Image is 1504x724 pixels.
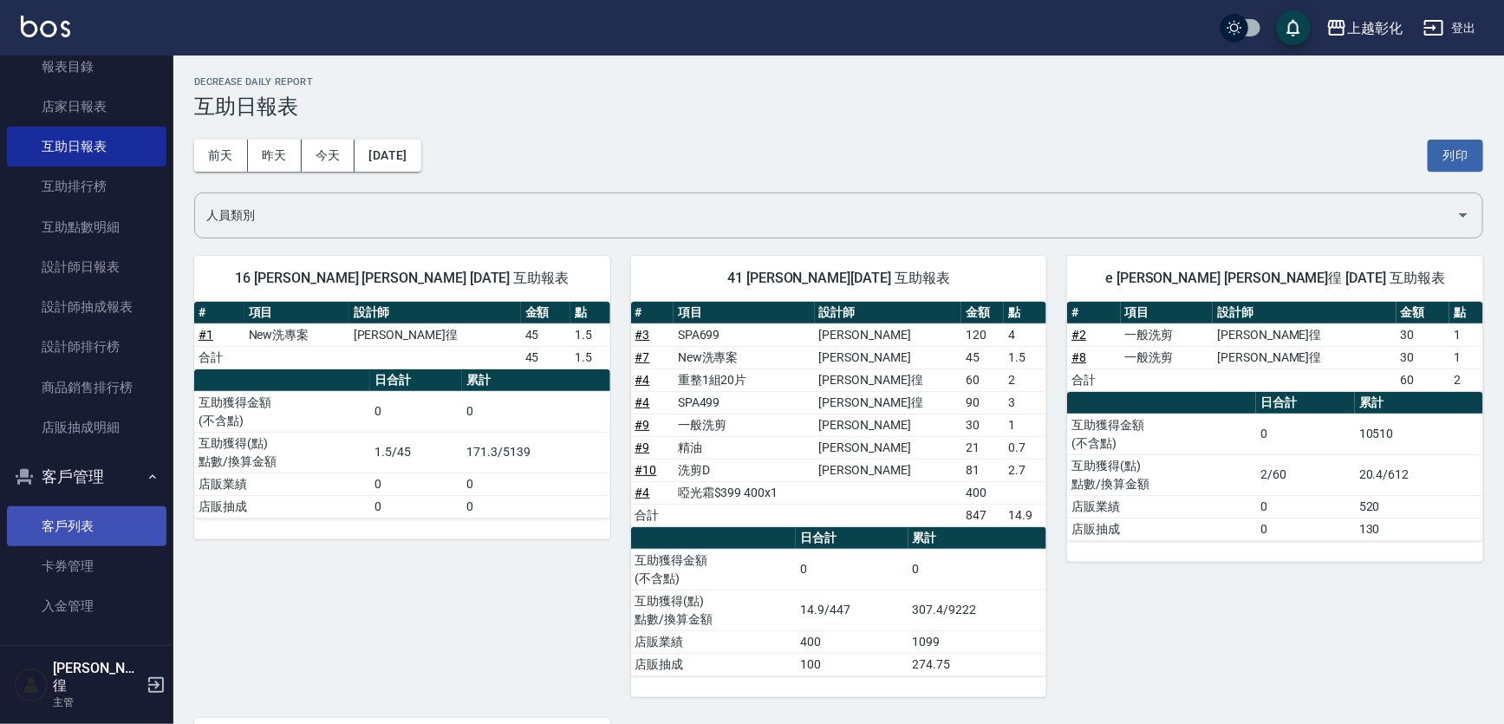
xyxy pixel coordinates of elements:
[7,368,166,408] a: 商品銷售排行榜
[815,414,961,436] td: [PERSON_NAME]
[1449,323,1483,346] td: 1
[1004,302,1046,324] th: 點
[1067,518,1256,540] td: 店販抽成
[194,473,370,495] td: 店販業績
[674,459,815,481] td: 洗剪D
[7,166,166,206] a: 互助排行榜
[370,432,462,473] td: 1.5/45
[815,459,961,481] td: [PERSON_NAME]
[1256,518,1355,540] td: 0
[1347,17,1403,39] div: 上越彰化
[1416,12,1483,44] button: 登出
[961,323,1004,346] td: 120
[570,346,609,369] td: 1.5
[635,373,650,387] a: #4
[194,302,610,369] table: a dense table
[1256,454,1355,495] td: 2/60
[961,481,1004,504] td: 400
[194,140,248,172] button: 前天
[635,440,650,454] a: #9
[1449,346,1483,369] td: 1
[815,346,961,369] td: [PERSON_NAME]
[194,95,1483,119] h3: 互助日報表
[53,695,141,710] p: 主管
[370,473,462,495] td: 0
[1276,10,1311,45] button: save
[194,495,370,518] td: 店販抽成
[521,302,571,324] th: 金額
[1067,392,1483,541] table: a dense table
[1067,454,1256,495] td: 互助獲得(點) 點數/換算金額
[1067,369,1120,391] td: 合計
[244,302,349,324] th: 項目
[462,495,609,518] td: 0
[961,504,1004,526] td: 847
[1004,414,1046,436] td: 1
[194,302,244,324] th: #
[1397,323,1449,346] td: 30
[248,140,302,172] button: 昨天
[631,549,797,590] td: 互助獲得金額 (不含點)
[1355,495,1483,518] td: 520
[631,527,1047,676] table: a dense table
[7,287,166,327] a: 設計師抽成報表
[635,418,650,432] a: #9
[796,549,908,590] td: 0
[14,668,49,702] img: Person
[1004,436,1046,459] td: 0.7
[631,590,797,630] td: 互助獲得(點) 點數/換算金額
[7,327,166,367] a: 設計師排行榜
[1256,495,1355,518] td: 0
[7,207,166,247] a: 互助點數明細
[1428,140,1483,172] button: 列印
[674,302,815,324] th: 項目
[631,630,797,653] td: 店販業績
[1121,302,1214,324] th: 項目
[815,391,961,414] td: [PERSON_NAME]徨
[7,47,166,87] a: 報表目錄
[194,369,610,519] table: a dense table
[1256,414,1355,454] td: 0
[1355,414,1483,454] td: 10510
[1355,518,1483,540] td: 130
[1397,346,1449,369] td: 30
[674,414,815,436] td: 一般洗剪
[1449,369,1483,391] td: 2
[199,328,213,342] a: #1
[908,630,1047,653] td: 1099
[7,247,166,287] a: 設計師日報表
[462,391,609,432] td: 0
[796,630,908,653] td: 400
[1355,454,1483,495] td: 20.4/612
[796,590,908,630] td: 14.9/447
[1004,323,1046,346] td: 4
[1397,369,1449,391] td: 60
[194,391,370,432] td: 互助獲得金額 (不含點)
[674,481,815,504] td: 啞光霜$399 400x1
[815,323,961,346] td: [PERSON_NAME]
[1071,328,1086,342] a: #2
[7,408,166,447] a: 店販抽成明細
[1067,414,1256,454] td: 互助獲得金額 (不含點)
[635,395,650,409] a: #4
[7,633,166,678] button: 員工及薪資
[631,653,797,675] td: 店販抽成
[674,436,815,459] td: 精油
[53,660,141,695] h5: [PERSON_NAME]徨
[1067,302,1483,392] table: a dense table
[1121,323,1214,346] td: 一般洗剪
[462,473,609,495] td: 0
[7,454,166,499] button: 客戶管理
[961,459,1004,481] td: 81
[1355,392,1483,414] th: 累計
[815,369,961,391] td: [PERSON_NAME]徨
[674,369,815,391] td: 重整1組20片
[1397,302,1449,324] th: 金額
[1319,10,1410,46] button: 上越彰化
[961,436,1004,459] td: 21
[521,323,571,346] td: 45
[908,590,1047,630] td: 307.4/9222
[1213,346,1396,369] td: [PERSON_NAME]徨
[7,586,166,626] a: 入金管理
[7,127,166,166] a: 互助日報表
